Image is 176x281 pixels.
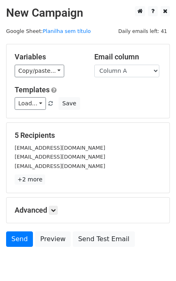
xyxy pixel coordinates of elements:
[94,52,162,61] h5: Email column
[115,28,170,34] a: Daily emails left: 41
[15,85,50,94] a: Templates
[59,97,80,110] button: Save
[15,97,46,110] a: Load...
[115,27,170,36] span: Daily emails left: 41
[15,52,82,61] h5: Variables
[35,231,71,247] a: Preview
[15,131,161,140] h5: 5 Recipients
[43,28,91,34] a: Planilha sem título
[15,65,64,77] a: Copy/paste...
[15,145,105,151] small: [EMAIL_ADDRESS][DOMAIN_NAME]
[15,154,105,160] small: [EMAIL_ADDRESS][DOMAIN_NAME]
[135,242,176,281] iframe: Chat Widget
[15,174,45,185] a: +2 more
[15,206,161,215] h5: Advanced
[6,28,91,34] small: Google Sheet:
[73,231,135,247] a: Send Test Email
[6,231,33,247] a: Send
[6,6,170,20] h2: New Campaign
[135,242,176,281] div: Widget de chat
[15,163,105,169] small: [EMAIL_ADDRESS][DOMAIN_NAME]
